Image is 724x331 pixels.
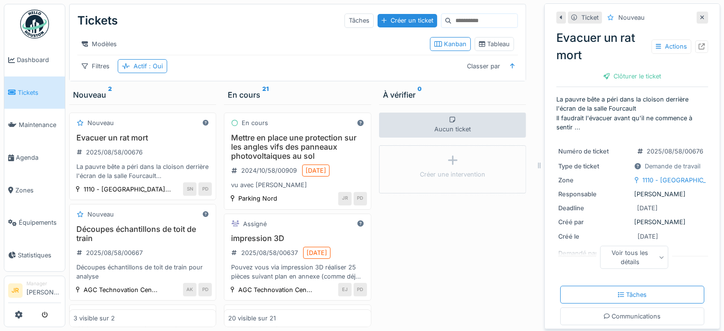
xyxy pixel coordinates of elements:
[183,283,196,296] div: AK
[238,194,277,203] div: Parking Nord
[558,147,630,156] div: Numéro de ticket
[18,88,61,97] span: Tickets
[198,283,212,296] div: PD
[479,39,510,49] div: Tableau
[183,182,196,196] div: SN
[228,314,276,323] div: 20 visible sur 21
[4,76,65,109] a: Tickets
[354,192,367,205] div: PD
[556,29,708,64] div: Evacuer un rat mort
[242,118,268,127] div: En cours
[556,95,708,132] p: La pauvre bête a péri dans la cloison derrière l'écran de la salle Fourcault Il faudrait l'évacue...
[241,166,297,175] div: 2024/10/58/00909
[558,176,630,185] div: Zone
[241,248,298,257] div: 2025/08/58/00637
[74,225,212,243] h3: Découpes échantillons de toit de train
[19,218,61,227] span: Équipements
[618,290,647,299] div: Tâches
[306,166,326,175] div: [DATE]
[84,185,171,194] div: 1110 - [GEOGRAPHIC_DATA]...
[15,186,61,195] span: Zones
[463,59,505,73] div: Classer par
[17,55,61,64] span: Dashboard
[4,44,65,76] a: Dashboard
[8,280,61,303] a: JR Manager[PERSON_NAME]
[26,280,61,301] li: [PERSON_NAME]
[77,59,114,73] div: Filtres
[651,39,691,53] div: Actions
[77,37,121,51] div: Modèles
[4,206,65,239] a: Équipements
[378,14,437,27] div: Créer un ticket
[383,89,522,101] div: À vérifier
[26,280,61,287] div: Manager
[637,204,658,213] div: [DATE]
[307,248,327,257] div: [DATE]
[420,170,485,179] div: Créer une intervention
[20,10,49,38] img: Badge_color-CXgf-gQk.svg
[198,182,212,196] div: PD
[84,285,158,294] div: AGC Technovation Cen...
[73,89,212,101] div: Nouveau
[87,118,114,127] div: Nouveau
[4,239,65,272] a: Statistiques
[243,219,267,229] div: Assigné
[344,13,374,27] div: Tâches
[18,251,61,260] span: Statistiques
[77,8,118,33] div: Tickets
[16,153,61,162] span: Agenda
[558,217,630,227] div: Créé par
[87,210,114,219] div: Nouveau
[434,39,466,49] div: Kanban
[228,89,367,101] div: En cours
[558,204,630,213] div: Deadline
[558,162,630,171] div: Type de ticket
[647,147,703,156] div: 2025/08/58/00676
[74,133,212,142] h3: Evacuer un rat mort
[4,109,65,141] a: Maintenance
[147,63,163,70] span: : Oui
[604,312,661,321] div: Communications
[134,62,163,71] div: Actif
[558,217,706,227] div: [PERSON_NAME]
[4,174,65,206] a: Zones
[338,192,352,205] div: JR
[238,285,312,294] div: AGC Technovation Cen...
[108,89,112,101] sup: 2
[86,148,143,157] div: 2025/08/58/00676
[638,232,658,241] div: [DATE]
[228,263,367,281] div: Pouvez vous via impression 3D réaliser 25 pièces suivant plan en annexe (comme déjà réalisés)
[4,141,65,174] a: Agenda
[645,162,700,171] div: Demande de travail
[618,13,645,22] div: Nouveau
[558,190,630,199] div: Responsable
[228,234,367,243] h3: impression 3D
[581,13,599,22] div: Ticket
[558,232,630,241] div: Créé le
[74,162,212,180] div: La pauvre bête a péri dans la cloison derrière l'écran de la salle Fourcault Il faudrait l'évacue...
[19,120,61,129] span: Maintenance
[379,113,526,138] div: Aucun ticket
[600,246,668,269] div: Voir tous les détails
[600,70,665,83] div: Clôturer le ticket
[8,283,23,298] li: JR
[558,190,706,199] div: [PERSON_NAME]
[86,248,143,257] div: 2025/08/58/00667
[338,283,352,296] div: EJ
[262,89,269,101] sup: 21
[228,180,367,190] div: vu avec [PERSON_NAME]
[228,133,367,161] h3: Mettre en place une protection sur les angles vifs des panneaux photovoltaiques au sol
[74,263,212,281] div: Découpes échantillons de toit de train pour analyse
[354,283,367,296] div: PD
[74,314,115,323] div: 3 visible sur 2
[417,89,422,101] sup: 0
